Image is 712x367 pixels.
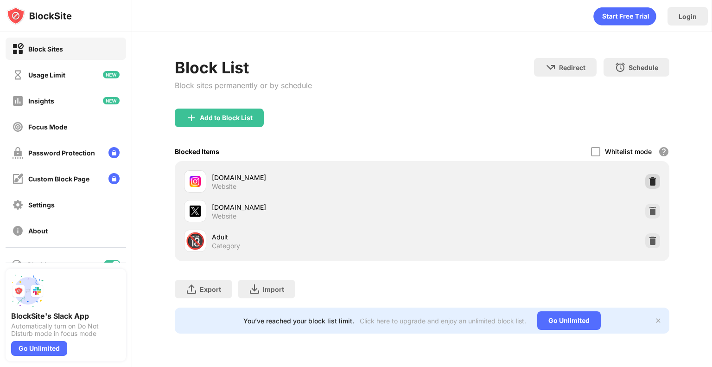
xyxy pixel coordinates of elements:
[185,232,205,251] div: 🔞
[11,274,44,308] img: push-slack.svg
[175,58,312,77] div: Block List
[28,71,65,79] div: Usage Limit
[6,6,72,25] img: logo-blocksite.svg
[28,261,54,269] div: Blocking
[28,149,95,157] div: Password Protection
[605,148,652,155] div: Whitelist mode
[28,175,89,183] div: Custom Block Page
[103,71,120,78] img: new-icon.svg
[679,13,697,20] div: Login
[360,317,526,325] div: Click here to upgrade and enjoy an unlimited block list.
[243,317,354,325] div: You’ve reached your block list limit.
[11,259,22,270] img: blocking-icon.svg
[108,147,120,158] img: lock-menu.svg
[212,202,422,212] div: [DOMAIN_NAME]
[655,317,662,324] img: x-button.svg
[537,311,601,330] div: Go Unlimited
[28,123,67,131] div: Focus Mode
[28,45,63,53] div: Block Sites
[212,182,236,191] div: Website
[212,212,236,220] div: Website
[175,148,219,155] div: Blocked Items
[175,81,312,90] div: Block sites permanently or by schedule
[212,232,422,242] div: Adult
[108,173,120,184] img: lock-menu.svg
[12,69,24,81] img: time-usage-off.svg
[12,173,24,185] img: customize-block-page-off.svg
[11,311,121,321] div: BlockSite's Slack App
[263,285,284,293] div: Import
[12,199,24,211] img: settings-off.svg
[559,64,585,71] div: Redirect
[12,95,24,107] img: insights-off.svg
[190,206,201,217] img: favicons
[12,43,24,55] img: block-on.svg
[212,242,240,250] div: Category
[28,201,55,209] div: Settings
[190,176,201,187] img: favicons
[28,227,48,235] div: About
[11,341,67,356] div: Go Unlimited
[28,97,54,105] div: Insights
[12,147,24,159] img: password-protection-off.svg
[12,225,24,237] img: about-off.svg
[200,285,221,293] div: Export
[200,114,253,122] div: Add to Block List
[593,7,656,26] div: animation
[103,97,120,104] img: new-icon.svg
[11,322,121,337] div: Automatically turn on Do Not Disturb mode in focus mode
[12,121,24,133] img: focus-off.svg
[629,64,658,71] div: Schedule
[212,173,422,182] div: [DOMAIN_NAME]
